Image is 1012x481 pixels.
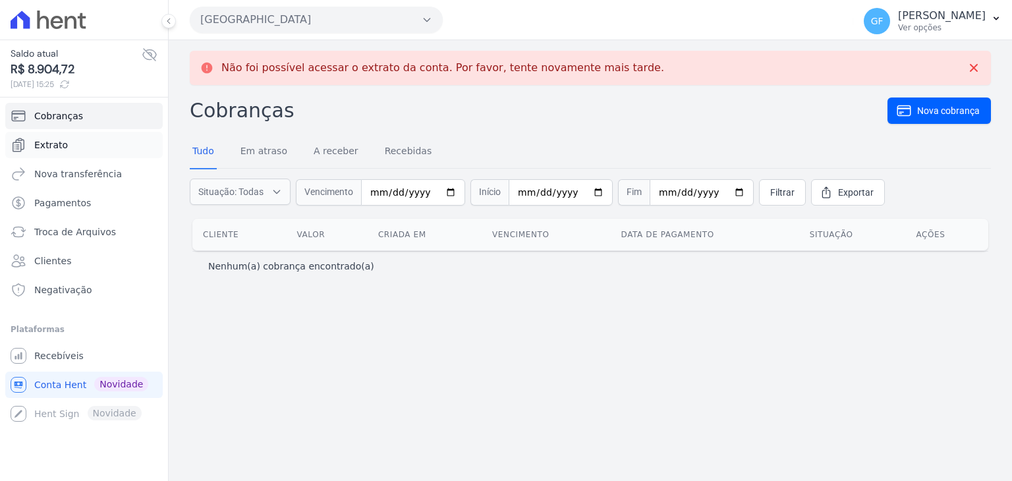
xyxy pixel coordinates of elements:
[382,135,435,169] a: Recebidas
[34,283,92,297] span: Negativação
[34,225,116,239] span: Troca de Arquivos
[34,109,83,123] span: Cobranças
[5,277,163,303] a: Negativação
[5,343,163,369] a: Recebíveis
[759,179,806,206] a: Filtrar
[887,98,991,124] a: Nova cobrança
[811,179,885,206] a: Exportar
[34,349,84,362] span: Recebíveis
[5,103,163,129] a: Cobranças
[296,179,361,206] span: Vencimento
[853,3,1012,40] button: GF [PERSON_NAME] Ver opções
[770,186,795,199] span: Filtrar
[5,219,163,245] a: Troca de Arquivos
[287,219,368,250] th: Valor
[11,322,157,337] div: Plataformas
[198,185,264,198] span: Situação: Todas
[917,104,980,117] span: Nova cobrança
[5,132,163,158] a: Extrato
[34,138,68,152] span: Extrato
[34,254,71,268] span: Clientes
[618,179,650,206] span: Fim
[190,179,291,205] button: Situação: Todas
[311,135,361,169] a: A receber
[5,161,163,187] a: Nova transferência
[208,260,374,273] p: Nenhum(a) cobrança encontrado(a)
[482,219,611,250] th: Vencimento
[221,61,664,74] p: Não foi possível acessar o extrato da conta. Por favor, tente novamente mais tarde.
[898,22,986,33] p: Ver opções
[838,186,874,199] span: Exportar
[905,219,988,250] th: Ações
[238,135,290,169] a: Em atraso
[5,190,163,216] a: Pagamentos
[192,219,287,250] th: Cliente
[34,196,91,210] span: Pagamentos
[898,9,986,22] p: [PERSON_NAME]
[611,219,799,250] th: Data de pagamento
[11,61,142,78] span: R$ 8.904,72
[11,47,142,61] span: Saldo atual
[470,179,509,206] span: Início
[190,7,443,33] button: [GEOGRAPHIC_DATA]
[11,78,142,90] span: [DATE] 15:25
[34,378,86,391] span: Conta Hent
[5,248,163,274] a: Clientes
[11,103,157,427] nav: Sidebar
[34,167,122,181] span: Nova transferência
[871,16,884,26] span: GF
[368,219,482,250] th: Criada em
[5,372,163,398] a: Conta Hent Novidade
[190,135,217,169] a: Tudo
[799,219,906,250] th: Situação
[190,96,887,125] h2: Cobranças
[94,377,148,391] span: Novidade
